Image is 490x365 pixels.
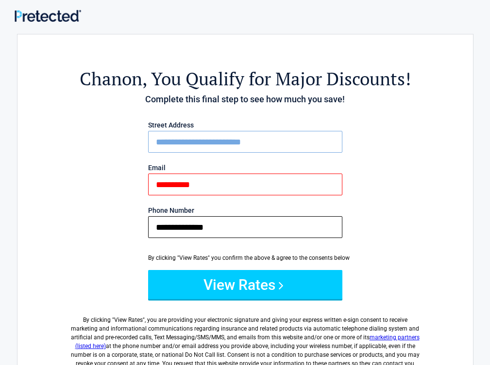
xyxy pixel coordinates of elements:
label: Email [148,164,342,171]
label: Phone Number [148,207,342,214]
button: View Rates [148,270,342,299]
div: By clicking "View Rates" you confirm the above & agree to the consents below [148,254,342,262]
img: Main Logo [15,10,81,22]
h2: , You Qualify for Major Discounts! [71,67,420,91]
h4: Complete this final step to see how much you save! [71,93,420,106]
span: chanon [80,67,142,91]
span: View Rates [114,317,143,323]
label: Street Address [148,122,342,128]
